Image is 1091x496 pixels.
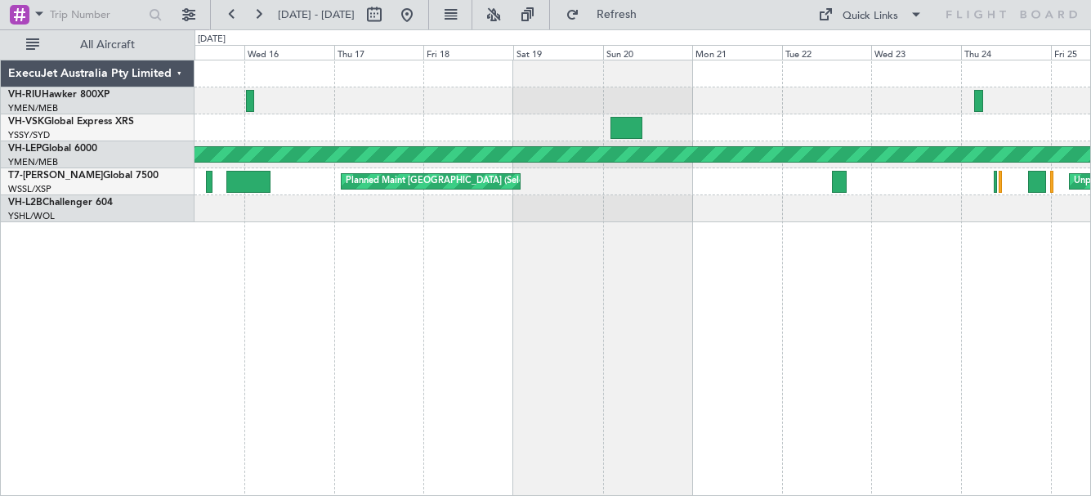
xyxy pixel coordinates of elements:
div: Fri 18 [423,45,513,60]
a: VH-LEPGlobal 6000 [8,144,97,154]
a: T7-[PERSON_NAME]Global 7500 [8,171,159,181]
input: Trip Number [50,2,144,27]
span: VH-L2B [8,198,42,208]
div: Mon 21 [692,45,782,60]
span: VH-VSK [8,117,44,127]
a: VH-RIUHawker 800XP [8,90,110,100]
a: YMEN/MEB [8,156,58,168]
a: WSSL/XSP [8,183,51,195]
button: Quick Links [810,2,931,28]
div: Wed 16 [244,45,334,60]
button: Refresh [558,2,656,28]
a: YSSY/SYD [8,129,50,141]
div: Tue 15 [154,45,244,60]
a: YMEN/MEB [8,102,58,114]
a: VH-VSKGlobal Express XRS [8,117,134,127]
div: Quick Links [843,8,898,25]
span: T7-[PERSON_NAME] [8,171,103,181]
div: Planned Maint [GEOGRAPHIC_DATA] (Seletar) [346,169,538,194]
div: [DATE] [198,33,226,47]
span: All Aircraft [42,39,172,51]
div: Wed 23 [871,45,961,60]
div: Thu 17 [334,45,424,60]
div: Sat 19 [513,45,603,60]
span: Refresh [583,9,651,20]
span: VH-LEP [8,144,42,154]
div: Thu 24 [961,45,1051,60]
span: VH-RIU [8,90,42,100]
div: Tue 22 [782,45,872,60]
a: YSHL/WOL [8,210,55,222]
span: [DATE] - [DATE] [278,7,355,22]
a: VH-L2BChallenger 604 [8,198,113,208]
div: Sun 20 [603,45,693,60]
button: All Aircraft [18,32,177,58]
